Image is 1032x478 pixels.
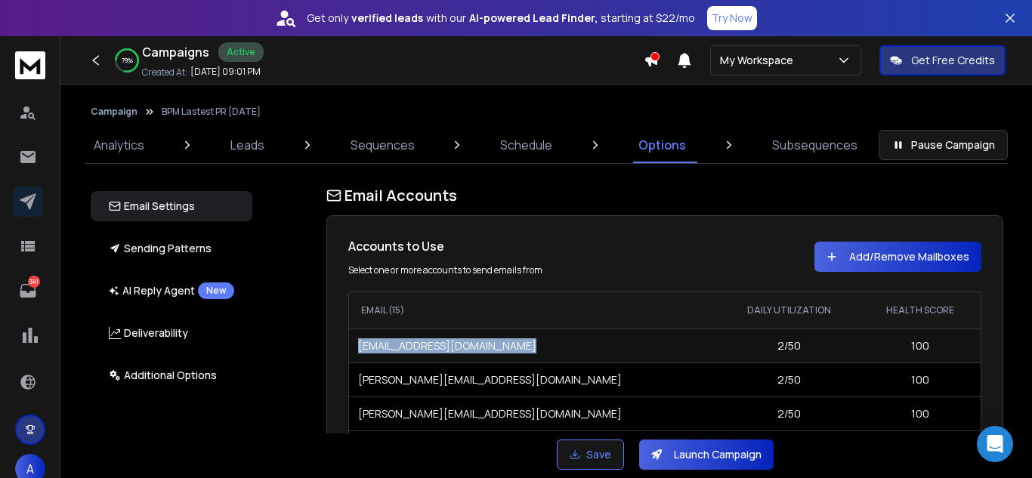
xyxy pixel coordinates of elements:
[221,127,273,163] a: Leads
[142,43,209,61] h1: Campaigns
[712,11,752,26] p: Try Now
[91,191,252,221] button: Email Settings
[326,185,1003,206] h1: Email Accounts
[122,56,133,65] p: 79 %
[469,11,598,26] strong: AI-powered Lead Finder,
[162,106,261,118] p: BPM Lastest PR [DATE]
[638,136,686,154] p: Options
[142,66,187,79] p: Created At:
[707,6,757,30] button: Try Now
[109,199,195,214] p: Email Settings
[879,45,1006,76] button: Get Free Credits
[15,51,45,79] img: logo
[85,127,153,163] a: Analytics
[230,136,264,154] p: Leads
[977,426,1013,462] div: Open Intercom Messenger
[190,66,261,78] p: [DATE] 09:01 PM
[341,127,424,163] a: Sequences
[500,136,552,154] p: Schedule
[28,276,40,288] p: 341
[91,106,137,118] button: Campaign
[911,53,995,68] p: Get Free Credits
[879,130,1008,160] button: Pause Campaign
[94,136,144,154] p: Analytics
[763,127,867,163] a: Subsequences
[13,276,43,306] a: 341
[351,11,423,26] strong: verified leads
[218,42,264,62] div: Active
[307,11,695,26] p: Get only with our starting at $22/mo
[772,136,857,154] p: Subsequences
[629,127,695,163] a: Options
[491,127,561,163] a: Schedule
[720,53,799,68] p: My Workspace
[351,136,415,154] p: Sequences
